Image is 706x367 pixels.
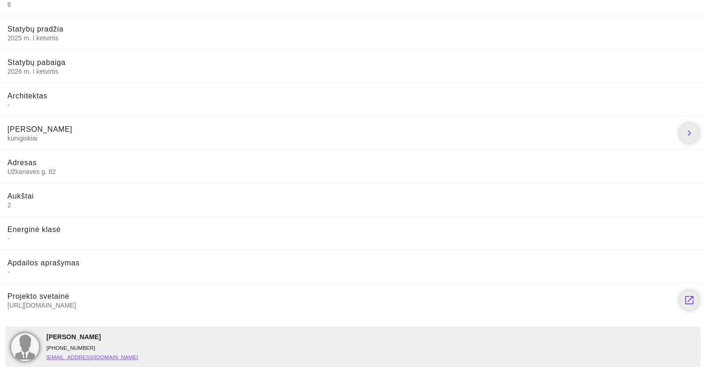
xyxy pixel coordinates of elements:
a: [EMAIL_ADDRESS][DOMAIN_NAME] [46,354,138,360]
span: Projekto svetainė [7,292,70,300]
a: launch [680,291,699,309]
span: Architektas [7,92,47,100]
i: chevron_right [684,128,695,139]
span: Statybų pradžia [7,25,64,33]
span: [PERSON_NAME] [7,125,72,133]
span: kunigiskiai [7,134,673,142]
i: launch [684,295,695,306]
span: Statybų pabaiga [7,58,65,66]
span: - [7,101,699,109]
span: Apdailos aprašymas [7,259,80,267]
span: 2026 m. I ketvirtis [7,67,699,76]
span: 2025 m. I ketvirtis [7,34,699,42]
span: Energinė klasė [7,225,61,233]
span: [URL][DOMAIN_NAME] [7,301,673,309]
span: Aukštai [7,192,34,200]
span: [PERSON_NAME] [46,333,101,341]
div: [PHONE_NUMBER] [46,343,695,353]
span: 2 [7,201,699,209]
span: Adresas [7,159,37,167]
a: chevron_right [680,124,699,142]
span: Užkanavės g. 82 [7,167,699,176]
span: 6 [7,0,699,9]
span: - [7,234,699,243]
span: - [7,268,699,276]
